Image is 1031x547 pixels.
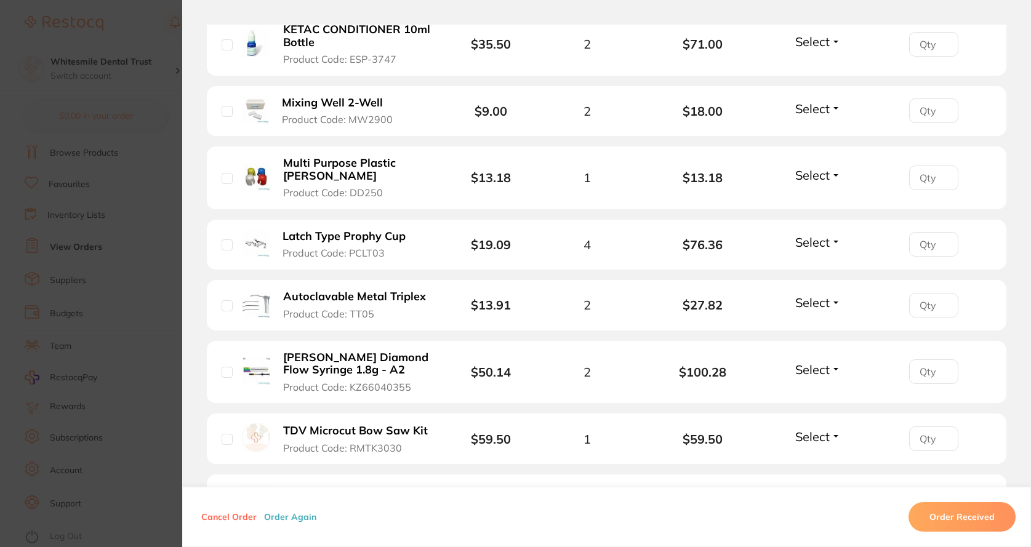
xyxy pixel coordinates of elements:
[909,232,958,257] input: Qty
[795,295,830,310] span: Select
[278,96,409,126] button: Mixing Well 2-Well Product Code: MW2900
[909,426,958,451] input: Qty
[795,101,830,116] span: Select
[792,429,844,444] button: Select
[242,96,269,123] img: Mixing Well 2-Well
[792,34,844,49] button: Select
[584,298,591,312] span: 2
[471,36,511,52] b: $35.50
[795,167,830,183] span: Select
[242,290,270,318] img: Autoclavable Metal Triplex
[242,484,270,513] img: Polar Facial Tissues 200pk
[279,23,434,66] button: KETAC CONDITIONER 10ml Bottle Product Code: ESP-3747
[471,237,511,252] b: $19.09
[909,98,958,123] input: Qty
[795,234,830,250] span: Select
[909,293,958,317] input: Qty
[242,29,270,57] img: KETAC CONDITIONER 10ml Bottle
[283,187,383,198] span: Product Code: DD250
[792,234,844,250] button: Select
[792,362,844,377] button: Select
[584,238,591,252] span: 4
[471,431,511,447] b: $59.50
[283,425,428,437] b: TDV Microcut Bow Saw Kit
[283,54,396,65] span: Product Code: ESP-3747
[645,298,761,312] b: $27.82
[279,485,434,515] button: Polar Facial Tissues 200pk Product Code: PFT
[198,511,260,522] button: Cancel Order
[792,167,844,183] button: Select
[795,362,830,377] span: Select
[283,308,374,319] span: Product Code: TT05
[909,166,958,190] input: Qty
[283,442,402,453] span: Product Code: RMTK3030
[645,170,761,185] b: $13.18
[645,104,761,118] b: $18.00
[242,230,270,257] img: Latch Type Prophy Cup
[471,364,511,380] b: $50.14
[475,103,507,119] b: $9.00
[909,359,958,384] input: Qty
[584,170,591,185] span: 1
[471,297,511,313] b: $13.91
[909,502,1016,532] button: Order Received
[283,290,426,303] b: Autoclavable Metal Triplex
[242,357,270,385] img: Kulzer Venus Diamond Flow Syringe 1.8g - A2
[584,365,591,379] span: 2
[279,156,434,199] button: Multi Purpose Plastic [PERSON_NAME] Product Code: DD250
[279,351,434,394] button: [PERSON_NAME] Diamond Flow Syringe 1.8g - A2 Product Code: KZ66040355
[283,381,411,393] span: Product Code: KZ66040355
[471,170,511,185] b: $13.18
[279,230,421,260] button: Latch Type Prophy Cup Product Code: PCLT03
[795,34,830,49] span: Select
[645,37,761,51] b: $71.00
[242,423,270,452] img: TDV Microcut Bow Saw Kit
[645,238,761,252] b: $76.36
[283,247,385,258] span: Product Code: PCLT03
[584,37,591,51] span: 2
[283,157,430,182] b: Multi Purpose Plastic [PERSON_NAME]
[283,230,406,243] b: Latch Type Prophy Cup
[283,485,425,498] b: Polar Facial Tissues 200pk
[279,424,434,454] button: TDV Microcut Bow Saw Kit Product Code: RMTK3030
[584,432,591,446] span: 1
[795,429,830,444] span: Select
[792,295,844,310] button: Select
[282,114,393,125] span: Product Code: MW2900
[645,365,761,379] b: $100.28
[242,162,270,191] img: Multi Purpose Plastic Dappen
[282,97,383,110] b: Mixing Well 2-Well
[279,290,434,320] button: Autoclavable Metal Triplex Product Code: TT05
[909,32,958,57] input: Qty
[283,23,430,49] b: KETAC CONDITIONER 10ml Bottle
[260,511,320,522] button: Order Again
[645,432,761,446] b: $59.50
[792,101,844,116] button: Select
[584,104,591,118] span: 2
[283,351,430,377] b: [PERSON_NAME] Diamond Flow Syringe 1.8g - A2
